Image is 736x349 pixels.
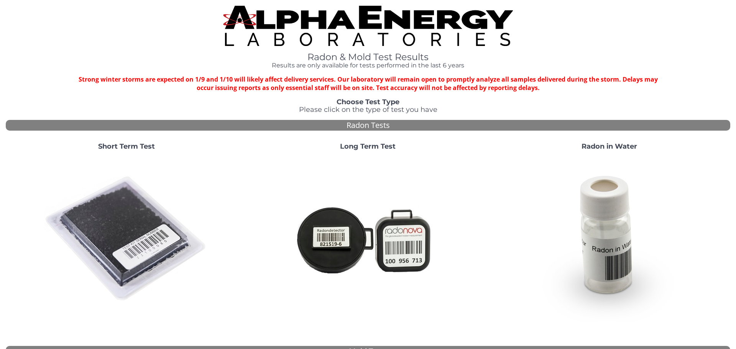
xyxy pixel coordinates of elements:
strong: Choose Test Type [337,98,399,106]
img: ShortTerm.jpg [44,157,209,321]
strong: Strong winter storms are expected on 1/9 and 1/10 will likely affect delivery services. Our labor... [79,75,658,92]
img: TightCrop.jpg [223,6,513,46]
strong: Long Term Test [340,142,396,151]
span: Please click on the type of test you have [299,105,437,114]
img: Radtrak2vsRadtrak3.jpg [286,157,450,321]
h1: Radon & Mold Test Results [223,52,513,62]
strong: Radon in Water [582,142,637,151]
div: Radon Tests [6,120,730,131]
h4: Results are only available for tests performed in the last 6 years [223,62,513,69]
strong: Short Term Test [98,142,155,151]
img: RadoninWater.jpg [527,157,692,321]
